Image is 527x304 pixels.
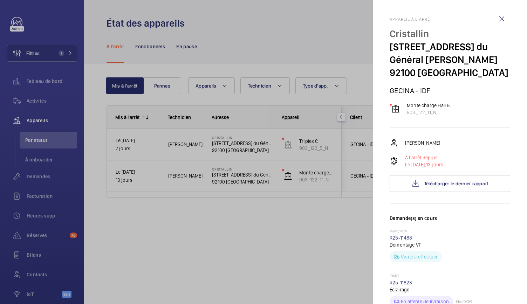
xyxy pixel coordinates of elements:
p: 29/08/2025 [390,229,510,234]
p: [STREET_ADDRESS] du Général [PERSON_NAME] [390,40,510,66]
h3: Demande(s) en cours [390,215,510,229]
button: Télécharger le dernier rapport [390,175,510,192]
a: R25-11488 [390,235,412,241]
a: R25-11823 [390,280,412,285]
p: 903_122_11_N [407,109,450,116]
h2: Appareil à l'arrêt [390,17,510,22]
p: Éclairage [390,286,510,293]
img: elevator.svg [391,105,400,113]
p: Visite à effectuer [401,253,438,260]
p: Démontage VF [390,241,510,248]
p: Monte charge Hall B [407,102,450,109]
span: Le [DATE], [405,162,426,167]
p: GECINA - IDF [390,86,510,95]
p: [DATE] [390,274,510,279]
p: À l'arrêt depuis [405,154,443,161]
p: 13 jours [405,161,443,168]
p: Cristallin [390,27,510,40]
span: Télécharger le dernier rapport [424,181,489,186]
p: ETA: [DATE] [453,299,472,304]
p: 92100 [GEOGRAPHIC_DATA] [390,66,510,79]
p: [PERSON_NAME] [405,139,440,146]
